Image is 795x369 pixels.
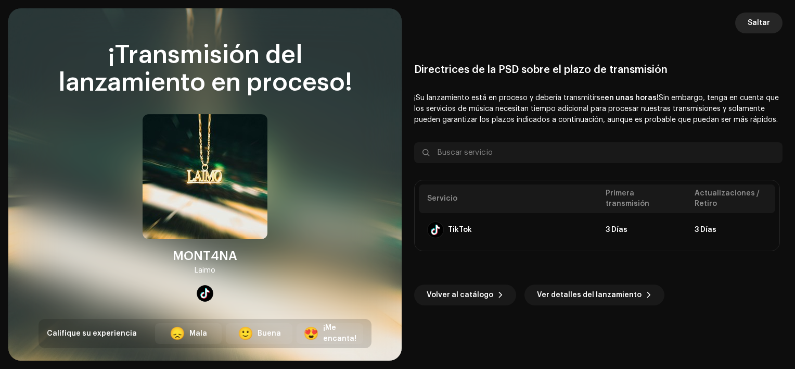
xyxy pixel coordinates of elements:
th: Actualizaciones / Retiro [686,185,775,213]
div: ¡Me encanta! [323,323,356,345]
div: TikTok [448,226,472,234]
span: Ver detalles del lanzamiento [537,285,642,305]
span: Volver al catálogo [427,285,493,305]
button: Volver al catálogo [414,285,516,305]
img: 28921f93-7b1c-4f86-9e9c-366c75023720 [143,114,267,239]
div: ¡Transmisión del lanzamiento en proceso! [39,42,371,97]
th: Primera transmisión [597,185,686,213]
div: Laimo [195,264,215,277]
div: MONT4NA [173,248,237,264]
button: Saltar [735,13,783,33]
div: 🙂 [238,327,253,340]
td: 3 Días [686,213,775,247]
b: en unas horas! [605,94,659,102]
p: ¡Su lanzamiento está en proceso y debería transmitirse Sin embargo, tenga en cuenta que los servi... [414,93,783,126]
input: Buscar servicio [414,142,783,163]
div: 😞 [170,327,185,340]
th: Servicio [419,185,597,213]
div: Buena [258,328,281,339]
span: Califique su experiencia [47,330,137,337]
td: 3 Días [597,213,686,247]
div: Mala [189,328,207,339]
span: Saltar [748,13,770,33]
div: 😍 [303,327,319,340]
button: Ver detalles del lanzamiento [524,285,664,305]
div: Directrices de la PSD sobre el plazo de transmisión [414,64,783,76]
